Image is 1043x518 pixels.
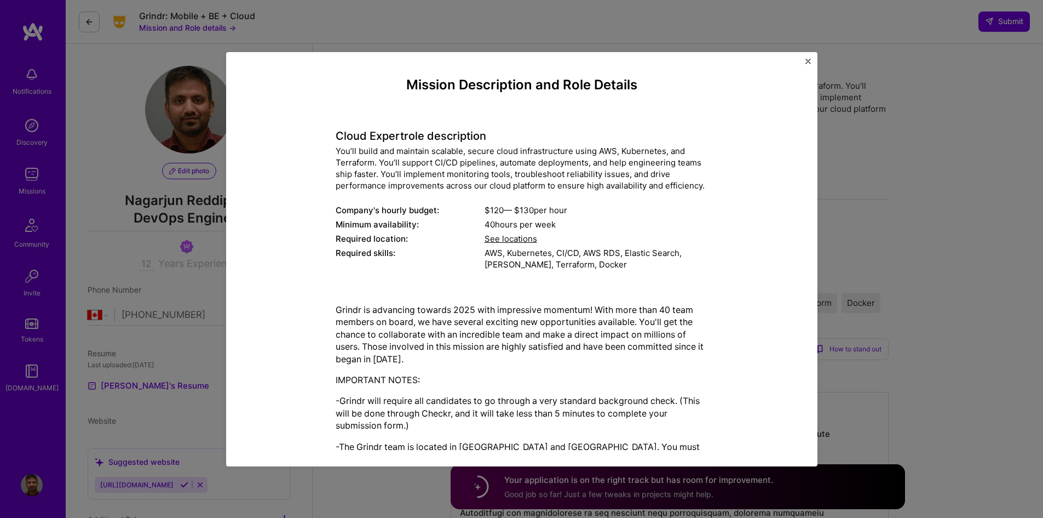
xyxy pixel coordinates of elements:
h4: Cloud Expert role description [336,129,708,143]
p: -Grindr will require all candidates to go through a very standard background check. (This will be... [336,395,708,431]
h4: Mission Description and Role Details [336,77,708,93]
div: You’ll build and maintain scalable, secure cloud infrastructure using AWS, Kubernetes, and Terraf... [336,145,708,191]
div: 40 hours per week [485,219,708,230]
div: AWS, Kubernetes, CI/CD, AWS RDS, Elastic Search, [PERSON_NAME], Terraform, Docker [485,247,708,270]
div: $ 120 — $ 130 per hour [485,204,708,216]
button: Close [805,59,811,70]
p: IMPORTANT NOTES: [336,374,708,386]
span: See locations [485,234,537,244]
p: -The Grindr team is located in [GEOGRAPHIC_DATA] and [GEOGRAPHIC_DATA]. You must have overlap wit... [336,441,708,477]
div: Minimum availability: [336,219,485,230]
div: Required skills: [336,247,485,270]
div: Company's hourly budget: [336,204,485,216]
div: Required location: [336,233,485,244]
p: Grindr is advancing towards 2025 with impressive momentum! With more than 40 team members on boar... [336,304,708,365]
